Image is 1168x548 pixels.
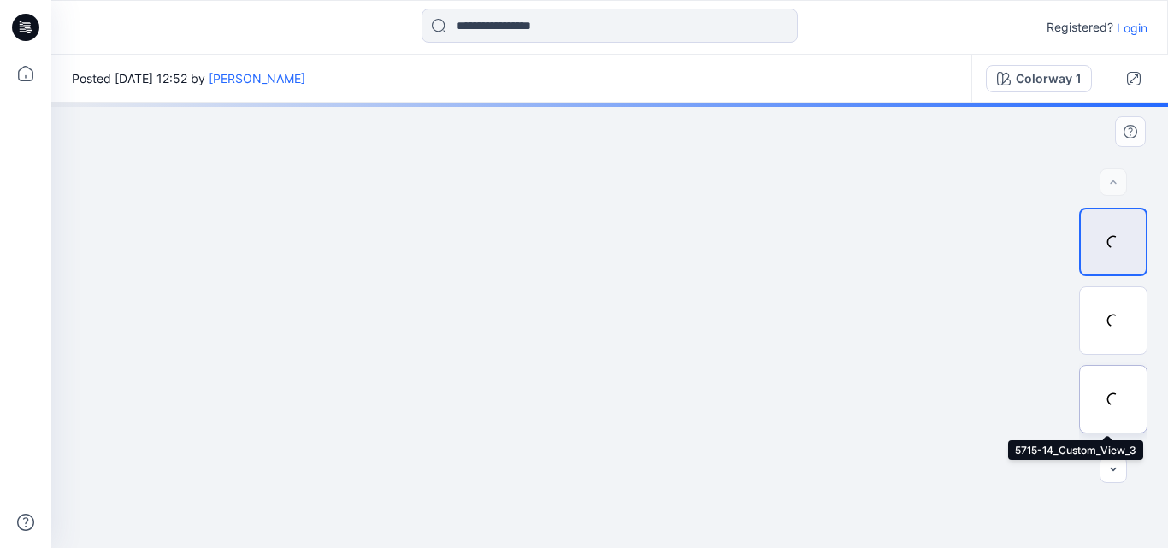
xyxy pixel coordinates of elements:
[1016,69,1081,88] div: Colorway 1
[72,69,305,87] span: Posted [DATE] 12:52 by
[209,71,305,85] a: [PERSON_NAME]
[1047,17,1113,38] p: Registered?
[986,65,1092,92] button: Colorway 1
[1117,19,1147,37] p: Login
